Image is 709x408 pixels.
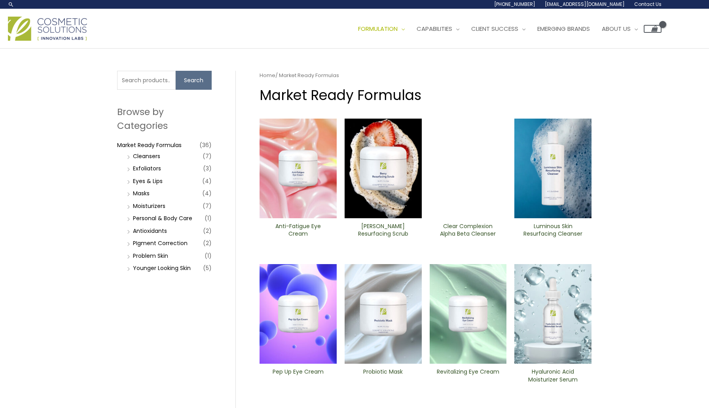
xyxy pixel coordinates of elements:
a: Luminous Skin Resurfacing ​Cleanser [521,223,585,240]
nav: Site Navigation [346,17,662,41]
span: (2) [203,238,212,249]
a: Moisturizers [133,202,165,210]
span: (7) [203,151,212,162]
a: Anti-Fatigue Eye Cream [266,223,330,240]
span: [EMAIL_ADDRESS][DOMAIN_NAME] [545,1,625,8]
img: Cosmetic Solutions Logo [8,17,87,41]
a: View Shopping Cart, empty [644,25,662,33]
h2: [PERSON_NAME] Resurfacing Scrub [351,223,415,238]
h2: Probiotic Mask [351,368,415,383]
span: Contact Us [634,1,662,8]
a: Search icon link [8,1,14,8]
a: Home [260,72,275,79]
img: Hyaluronic moisturizer Serum [514,264,591,364]
button: Search [176,71,212,90]
span: (1) [205,213,212,224]
span: (4) [202,176,212,187]
a: About Us [596,17,644,41]
a: Personal & Body Care [133,214,192,222]
img: Luminous Skin Resurfacing ​Cleanser [514,119,591,218]
a: Formulation [352,17,411,41]
span: About Us [602,25,631,33]
span: (5) [203,263,212,274]
h2: Luminous Skin Resurfacing ​Cleanser [521,223,585,238]
a: Younger Looking Skin [133,264,191,272]
span: (3) [203,163,212,174]
a: [PERSON_NAME] Resurfacing Scrub [351,223,415,240]
img: Probiotic Mask [345,264,422,364]
span: Capabilities [417,25,452,33]
a: Hyaluronic Acid Moisturizer Serum [521,368,585,386]
span: Formulation [358,25,398,33]
a: Market Ready Formulas [117,141,182,149]
img: Clear Complexion Alpha Beta ​Cleanser [430,119,507,218]
nav: Breadcrumb [260,71,591,80]
a: Pep Up Eye Cream [266,368,330,386]
span: Emerging Brands [537,25,590,33]
img: Anti Fatigue Eye Cream [260,119,337,218]
a: Antioxidants [133,227,167,235]
input: Search products… [117,71,176,90]
span: (36) [199,140,212,151]
img: Berry Resurfacing Scrub [345,119,422,218]
h2: Hyaluronic Acid Moisturizer Serum [521,368,585,383]
a: Capabilities [411,17,465,41]
h2: Revitalizing ​Eye Cream [436,368,500,383]
span: (7) [203,200,212,212]
a: Cleansers [133,152,160,160]
a: Client Success [465,17,531,41]
img: Pep Up Eye Cream [260,264,337,364]
span: (4) [202,188,212,199]
a: Eyes & Lips [133,177,163,185]
a: Masks [133,189,150,197]
a: PIgment Correction [133,239,188,247]
a: Exfoliators [133,164,161,172]
h2: Pep Up Eye Cream [266,368,330,383]
a: Problem Skin [133,252,168,260]
span: (2) [203,225,212,236]
h2: Clear Complexion Alpha Beta ​Cleanser [436,223,500,238]
span: Client Success [471,25,518,33]
a: Probiotic Mask [351,368,415,386]
img: Revitalizing ​Eye Cream [430,264,507,364]
a: Emerging Brands [531,17,596,41]
span: [PHONE_NUMBER] [494,1,535,8]
a: Clear Complexion Alpha Beta ​Cleanser [436,223,500,240]
h1: Market Ready Formulas [260,85,591,105]
h2: Anti-Fatigue Eye Cream [266,223,330,238]
span: (1) [205,250,212,261]
a: Revitalizing ​Eye Cream [436,368,500,386]
h2: Browse by Categories [117,105,212,132]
